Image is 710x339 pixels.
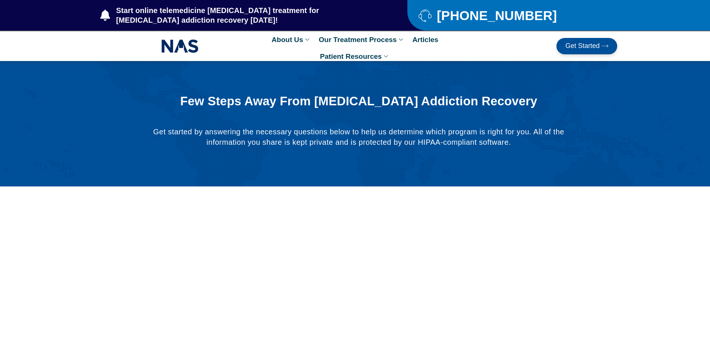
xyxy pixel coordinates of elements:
[408,31,442,48] a: Articles
[152,127,565,147] p: Get started by answering the necessary questions below to help us determine which program is righ...
[316,48,394,65] a: Patient Resources
[161,38,199,55] img: NAS_email_signature-removebg-preview.png
[565,42,600,50] span: Get Started
[556,38,617,54] a: Get Started
[435,11,557,20] span: [PHONE_NUMBER]
[171,95,546,108] h1: Few Steps Away From [MEDICAL_DATA] Addiction Recovery
[100,6,378,25] a: Start online telemedicine [MEDICAL_DATA] treatment for [MEDICAL_DATA] addiction recovery [DATE]!
[419,9,599,22] a: [PHONE_NUMBER]
[315,31,408,48] a: Our Treatment Process
[268,31,315,48] a: About Us
[114,6,378,25] span: Start online telemedicine [MEDICAL_DATA] treatment for [MEDICAL_DATA] addiction recovery [DATE]!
